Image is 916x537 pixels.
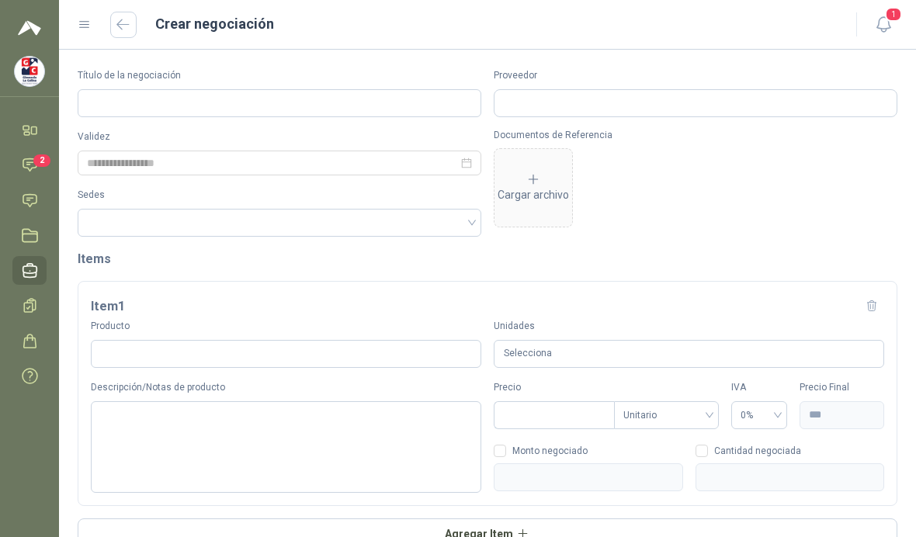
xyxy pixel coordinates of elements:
[12,151,47,179] a: 2
[800,380,884,395] label: Precio Final
[494,68,897,83] label: Proveedor
[731,380,787,395] label: IVA
[498,172,569,203] div: Cargar archivo
[494,319,884,334] label: Unidades
[15,57,44,86] img: Company Logo
[494,130,897,140] p: Documentos de Referencia
[78,249,897,268] h2: Items
[885,7,902,22] span: 1
[91,319,481,334] label: Producto
[623,404,710,427] span: Unitario
[33,154,50,167] span: 2
[91,296,125,317] h3: Item 1
[494,340,884,369] div: Selecciona
[78,68,481,83] label: Título de la negociación
[155,13,274,35] h1: Crear negociación
[741,404,778,427] span: 0%
[91,380,481,395] label: Descripción/Notas de producto
[78,188,481,203] label: Sedes
[506,446,594,456] span: Monto negociado
[494,380,614,395] label: Precio
[18,19,41,37] img: Logo peakr
[78,130,481,144] label: Validez
[708,446,807,456] span: Cantidad negociada
[869,11,897,39] button: 1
